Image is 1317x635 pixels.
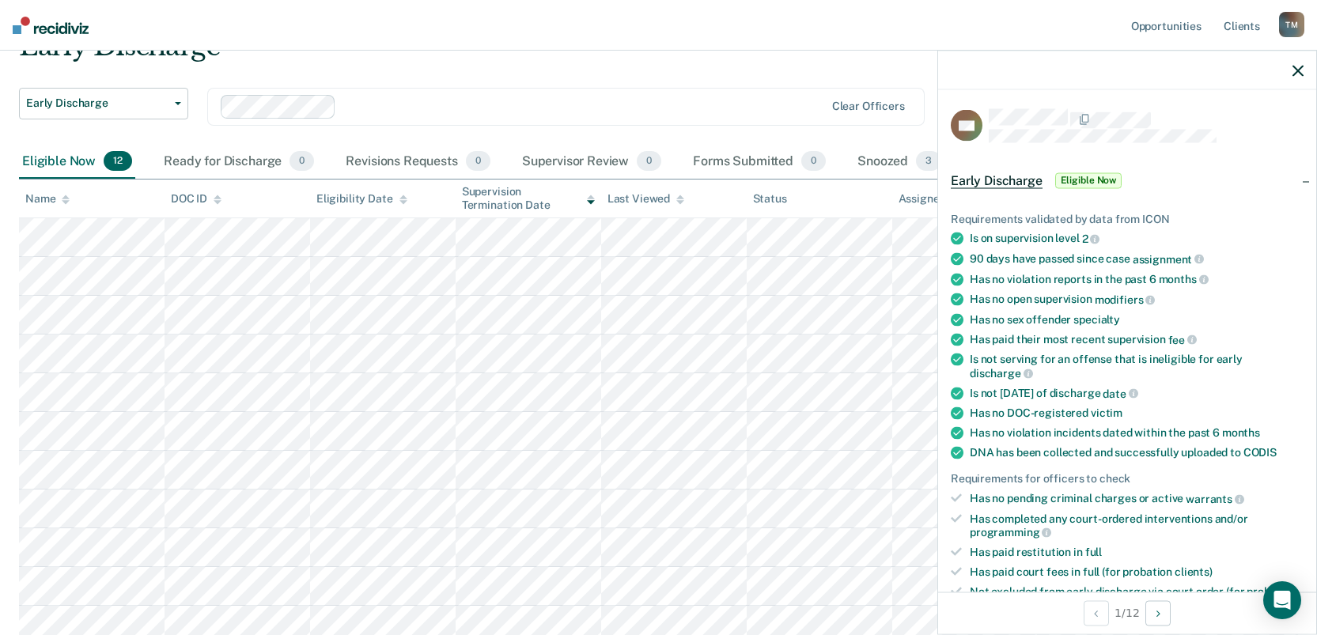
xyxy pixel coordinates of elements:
span: date [1103,387,1137,399]
div: Has no DOC-registered [970,406,1304,420]
div: 1 / 12 [938,592,1316,633]
div: Clear officers [832,100,905,113]
span: victim [1091,406,1122,419]
span: specialty [1073,312,1120,325]
div: DNA has been collected and successfully uploaded to [970,446,1304,459]
div: Status [753,192,787,206]
span: 0 [290,151,314,172]
button: Previous Opportunity [1084,600,1109,626]
div: Is on supervision level [970,232,1304,246]
span: 0 [801,151,826,172]
div: Forms Submitted [690,145,829,180]
span: months [1159,273,1209,285]
span: 12 [104,151,132,172]
div: Has no violation incidents dated within the past 6 [970,426,1304,440]
div: Name [25,192,70,206]
div: Requirements validated by data from ICON [951,212,1304,225]
div: Has paid their most recent supervision [970,332,1304,346]
span: modifiers [1095,293,1156,305]
div: Assigned to [899,192,973,206]
span: 3 [916,151,941,172]
span: Early Discharge [951,172,1043,188]
span: fee [1168,333,1197,346]
span: clients) [1175,565,1213,577]
div: Open Intercom Messenger [1263,581,1301,619]
div: Has completed any court-ordered interventions and/or [970,512,1304,539]
span: months [1222,426,1260,439]
div: Is not serving for an offense that is ineligible for early [970,353,1304,380]
span: programming [970,526,1051,539]
span: 0 [466,151,490,172]
span: 2 [1082,232,1100,245]
div: Supervision Termination Date [462,185,595,212]
div: Snoozed [854,145,944,180]
div: T M [1279,12,1304,37]
div: Is not [DATE] of discharge [970,386,1304,400]
span: warrants [1186,492,1244,505]
button: Next Opportunity [1145,600,1171,626]
div: Has no pending criminal charges or active [970,492,1304,506]
div: 90 days have passed since case [970,251,1304,266]
div: Has no open supervision [970,293,1304,307]
div: Requirements for officers to check [951,472,1304,486]
div: Revisions Requests [342,145,493,180]
span: full [1085,546,1102,558]
div: Early DischargeEligible Now [938,155,1316,206]
div: Eligible Now [19,145,135,180]
div: Early Discharge [19,30,1007,75]
div: Has no violation reports in the past 6 [970,272,1304,286]
div: Last Viewed [607,192,684,206]
img: Recidiviz [13,17,89,34]
span: CODIS [1243,446,1277,459]
div: Supervisor Review [519,145,665,180]
div: Has no sex offender [970,312,1304,326]
div: Has paid court fees in full (for probation [970,565,1304,578]
div: Not excluded from early discharge via court order (for probation clients [970,584,1304,611]
div: Eligibility Date [316,192,407,206]
span: 0 [637,151,661,172]
div: DOC ID [171,192,221,206]
span: assignment [1133,252,1204,265]
div: Ready for Discharge [161,145,317,180]
div: Has paid restitution in [970,546,1304,559]
span: discharge [970,366,1033,379]
span: Eligible Now [1055,172,1122,188]
span: Early Discharge [26,96,168,110]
